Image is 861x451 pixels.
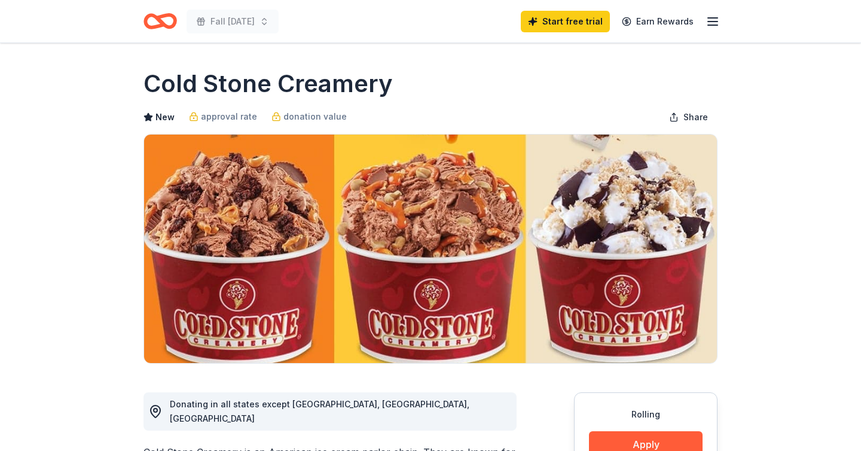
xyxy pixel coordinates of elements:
[144,135,717,363] img: Image for Cold Stone Creamery
[210,14,255,29] span: Fall [DATE]
[615,11,701,32] a: Earn Rewards
[660,105,717,129] button: Share
[271,109,347,124] a: donation value
[283,109,347,124] span: donation value
[155,110,175,124] span: New
[521,11,610,32] a: Start free trial
[201,109,257,124] span: approval rate
[189,109,257,124] a: approval rate
[143,67,393,100] h1: Cold Stone Creamery
[170,399,469,423] span: Donating in all states except [GEOGRAPHIC_DATA], [GEOGRAPHIC_DATA], [GEOGRAPHIC_DATA]
[589,407,703,422] div: Rolling
[683,110,708,124] span: Share
[143,7,177,35] a: Home
[187,10,279,33] button: Fall [DATE]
